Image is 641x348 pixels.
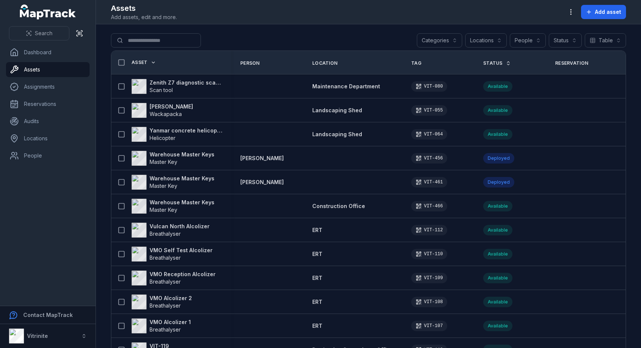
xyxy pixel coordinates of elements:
[150,151,214,158] strong: Warehouse Master Keys
[150,87,173,93] span: Scan tool
[6,45,90,60] a: Dashboard
[6,131,90,146] a: Locations
[6,148,90,163] a: People
[483,105,512,116] div: Available
[150,79,222,86] strong: Zenith Z7 diagnostic scanner
[35,30,52,37] span: Search
[132,151,214,166] a: Warehouse Master KeysMaster Key
[312,299,322,305] span: ERT
[312,250,322,258] a: ERT
[150,223,210,230] strong: Vulcan North Alcolizer
[483,321,512,331] div: Available
[312,323,322,329] span: ERT
[312,107,362,114] a: Landscaping Shed
[132,59,156,65] a: Asset
[411,201,447,211] div: VIT-466
[312,226,322,234] a: ERT
[483,153,514,164] div: Deployed
[549,33,582,48] button: Status
[483,225,512,235] div: Available
[483,81,512,92] div: Available
[483,129,512,140] div: Available
[132,199,214,214] a: Warehouse Master KeysMaster Key
[483,297,512,307] div: Available
[150,231,181,237] span: Breathalyser
[150,199,214,206] strong: Warehouse Master Keys
[132,79,222,94] a: Zenith Z7 diagnostic scannerScan tool
[111,3,177,13] h2: Assets
[312,298,322,306] a: ERT
[150,183,177,189] span: Master Key
[483,249,512,259] div: Available
[483,273,512,283] div: Available
[150,207,177,213] span: Master Key
[150,326,181,333] span: Breathalyser
[150,318,191,326] strong: VMO Alcolizer 1
[411,129,447,140] div: VIT-064
[411,249,447,259] div: VIT-110
[132,223,210,238] a: Vulcan North AlcolizerBreathalyser
[150,111,182,117] span: Wackapacka
[411,60,421,66] span: Tag
[6,97,90,112] a: Reservations
[6,62,90,77] a: Assets
[312,107,362,113] span: Landscaping Shed
[312,227,322,233] span: ERT
[411,81,447,92] div: VIT-080
[132,103,193,118] a: [PERSON_NAME]Wackapacka
[312,131,362,138] a: Landscaping Shed
[111,13,177,21] span: Add assets, edit and more.
[132,271,216,286] a: VMO Reception AlcolizerBreathalyser
[9,26,69,40] button: Search
[411,177,447,187] div: VIT-461
[312,131,362,137] span: Landscaping Shed
[312,275,322,281] span: ERT
[132,175,214,190] a: Warehouse Master KeysMaster Key
[312,83,380,90] a: Maintenance Department
[312,203,365,209] span: Construction Office
[132,59,148,65] span: Asset
[27,333,48,339] strong: Vitrinite
[411,225,447,235] div: VIT-112
[312,251,322,257] span: ERT
[411,105,447,116] div: VIT-055
[240,178,284,186] a: [PERSON_NAME]
[411,273,447,283] div: VIT-109
[411,153,447,164] div: VIT-456
[150,294,192,302] strong: VMO Alcolizer 2
[150,302,181,309] span: Breathalyser
[20,4,76,19] a: MapTrack
[312,322,322,330] a: ERT
[132,318,191,333] a: VMO Alcolizer 1Breathalyser
[150,127,222,134] strong: Yanmar concrete helicopter
[150,175,214,182] strong: Warehouse Master Keys
[483,177,514,187] div: Deployed
[585,33,626,48] button: Table
[6,79,90,94] a: Assignments
[581,5,626,19] button: Add asset
[595,8,621,16] span: Add asset
[312,60,337,66] span: Location
[510,33,546,48] button: People
[150,247,213,254] strong: VMO Self Test Alcolizer
[483,60,511,66] a: Status
[312,274,322,282] a: ERT
[150,254,181,261] span: Breathalyser
[150,103,193,110] strong: [PERSON_NAME]
[312,202,365,210] a: Construction Office
[483,60,503,66] span: Status
[240,155,284,162] a: [PERSON_NAME]
[240,60,260,66] span: Person
[150,278,181,285] span: Breathalyser
[555,60,588,66] span: Reservation
[132,247,213,262] a: VMO Self Test AlcolizerBreathalyser
[483,201,512,211] div: Available
[150,135,175,141] span: Helicopter
[465,33,507,48] button: Locations
[411,321,447,331] div: VIT-107
[132,127,222,142] a: Yanmar concrete helicopterHelicopter
[132,294,192,309] a: VMO Alcolizer 2Breathalyser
